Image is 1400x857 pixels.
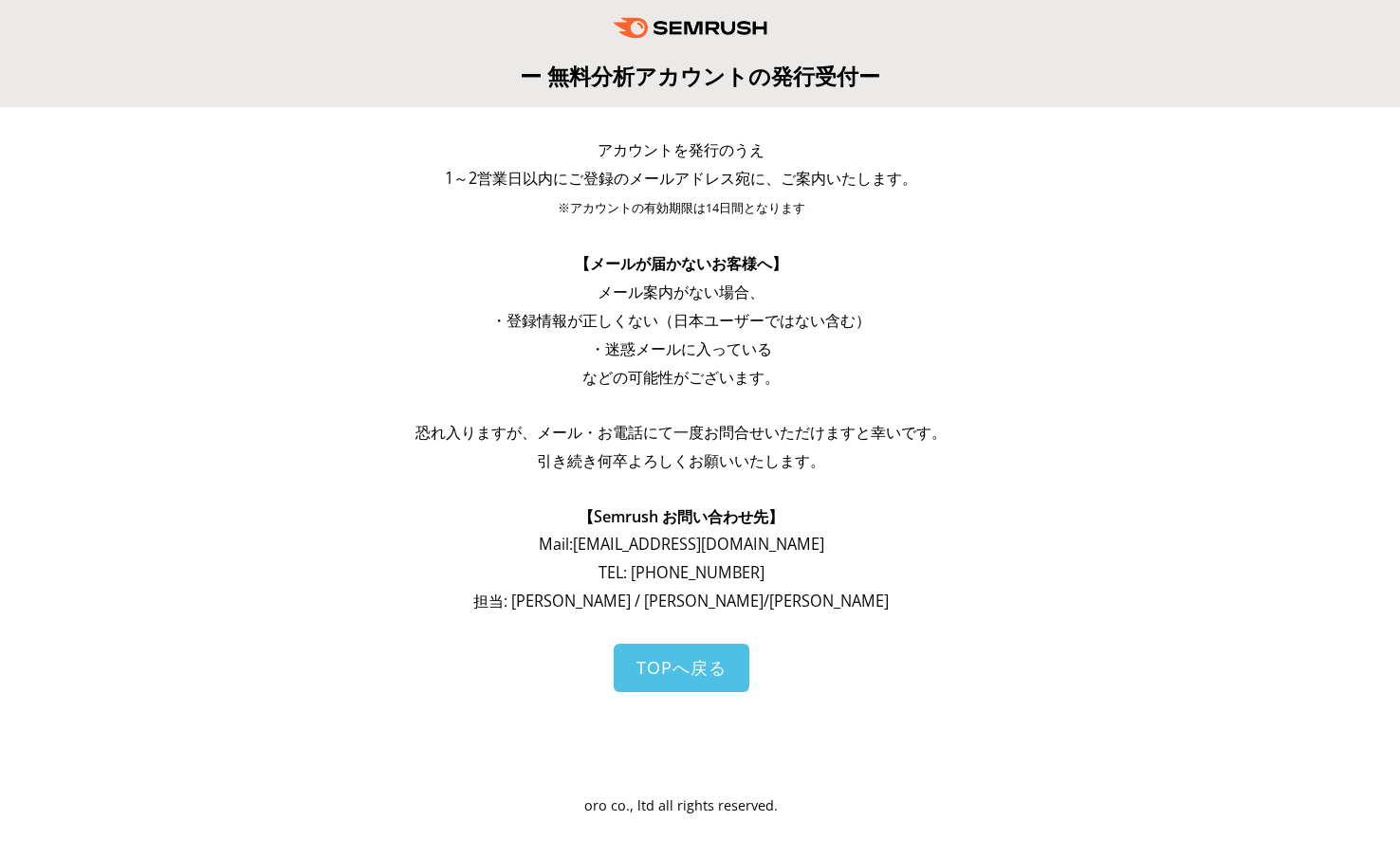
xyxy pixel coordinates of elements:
[539,534,824,555] span: Mail: [EMAIL_ADDRESS][DOMAIN_NAME]
[575,253,787,274] span: 【メールが届かないお客様へ】
[598,139,764,160] span: アカウントを発行のうえ
[579,506,783,527] span: 【Semrush お問い合わせ先】
[445,168,917,189] span: 1～2営業日以内にご登録のメールアドレス宛に、ご案内いたします。
[520,61,880,91] span: ー 無料分析アカウントの発行受付ー
[598,282,764,302] span: メール案内がない場合、
[537,450,825,471] span: 引き続き何卒よろしくお願いいたします。
[582,367,780,388] span: などの可能性がございます。
[473,591,889,611] span: 担当: [PERSON_NAME] / [PERSON_NAME]/[PERSON_NAME]
[636,656,727,679] span: TOPへ戻る
[491,310,871,331] span: ・登録情報が正しくない（日本ユーザーではない含む）
[590,338,772,359] span: ・迷惑メールに入っている
[614,644,749,692] a: TOPへ戻る
[599,562,764,583] span: TEL: [PHONE_NUMBER]
[584,796,778,814] span: oro co., ltd all rights reserved.
[558,200,805,216] span: ※アカウントの有効期限は14日間となります
[415,422,947,443] span: 恐れ入りますが、メール・お電話にて一度お問合せいただけますと幸いです。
